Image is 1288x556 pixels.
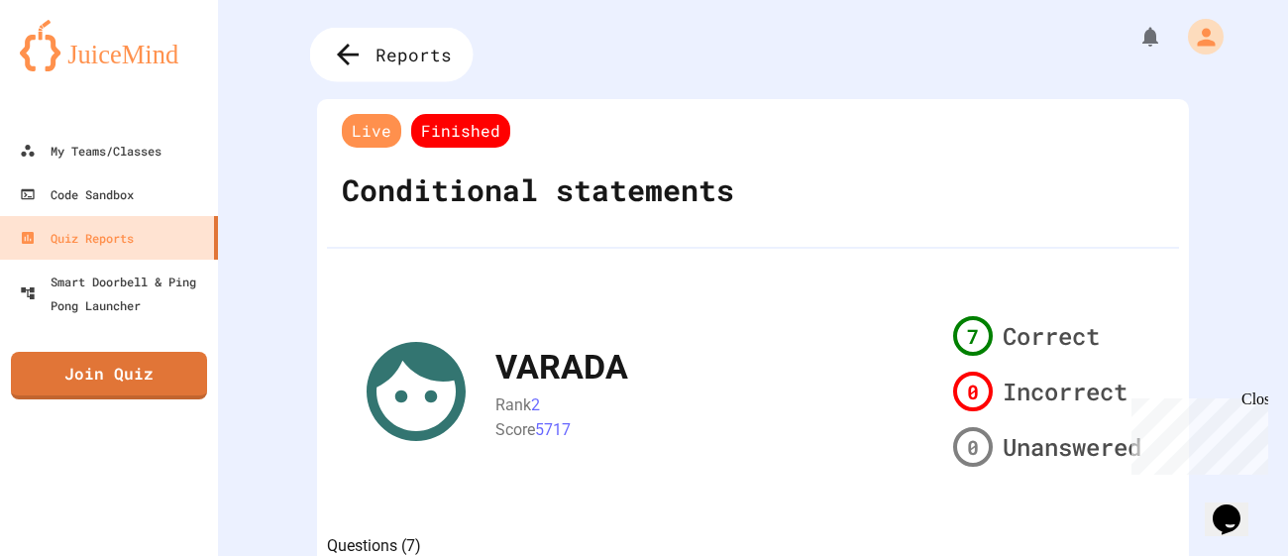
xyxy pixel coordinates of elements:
span: Correct [1003,318,1100,354]
iframe: chat widget [1205,477,1268,536]
a: Join Quiz [11,352,207,399]
div: My Teams/Classes [20,139,161,163]
div: VARADA [495,342,628,392]
div: My Account [1167,14,1229,59]
div: Conditional statements [337,153,739,227]
iframe: chat widget [1124,390,1268,475]
span: Finished [411,114,510,148]
div: Smart Doorbell & Ping Pong Launcher [20,270,210,317]
span: 5717 [535,419,571,438]
div: 0 [953,427,993,467]
span: Score [495,419,535,438]
div: 0 [953,372,993,411]
span: 2 [531,395,540,414]
span: Rank [495,395,531,414]
span: Reports [376,42,452,67]
span: Incorrect [1003,374,1127,409]
span: Live [342,114,401,148]
div: Quiz Reports [20,226,134,250]
div: Chat with us now!Close [8,8,137,126]
span: Unanswered [1003,429,1141,465]
img: logo-orange.svg [20,20,198,71]
div: Code Sandbox [20,182,134,206]
div: My Notifications [1102,20,1167,54]
div: 7 [953,316,993,356]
